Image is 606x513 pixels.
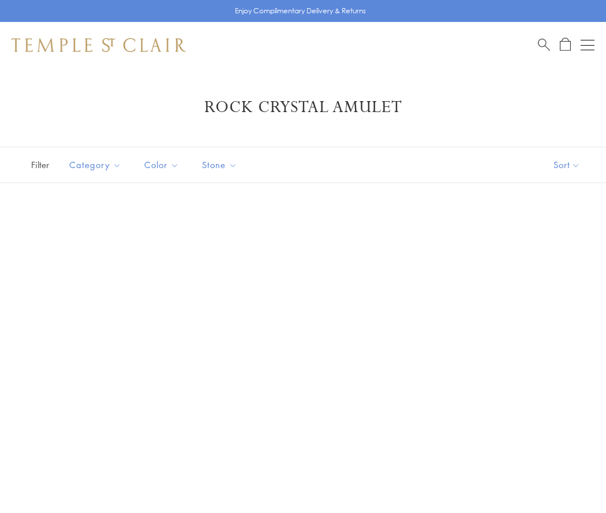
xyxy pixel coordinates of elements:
[63,158,130,172] span: Category
[29,97,577,118] h1: Rock Crystal Amulet
[61,152,130,178] button: Category
[193,152,246,178] button: Stone
[136,152,188,178] button: Color
[12,38,186,52] img: Temple St. Clair
[235,5,366,17] p: Enjoy Complimentary Delivery & Returns
[538,38,550,52] a: Search
[581,38,594,52] button: Open navigation
[139,158,188,172] span: Color
[560,38,571,52] a: Open Shopping Bag
[528,147,606,183] button: Show sort by
[196,158,246,172] span: Stone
